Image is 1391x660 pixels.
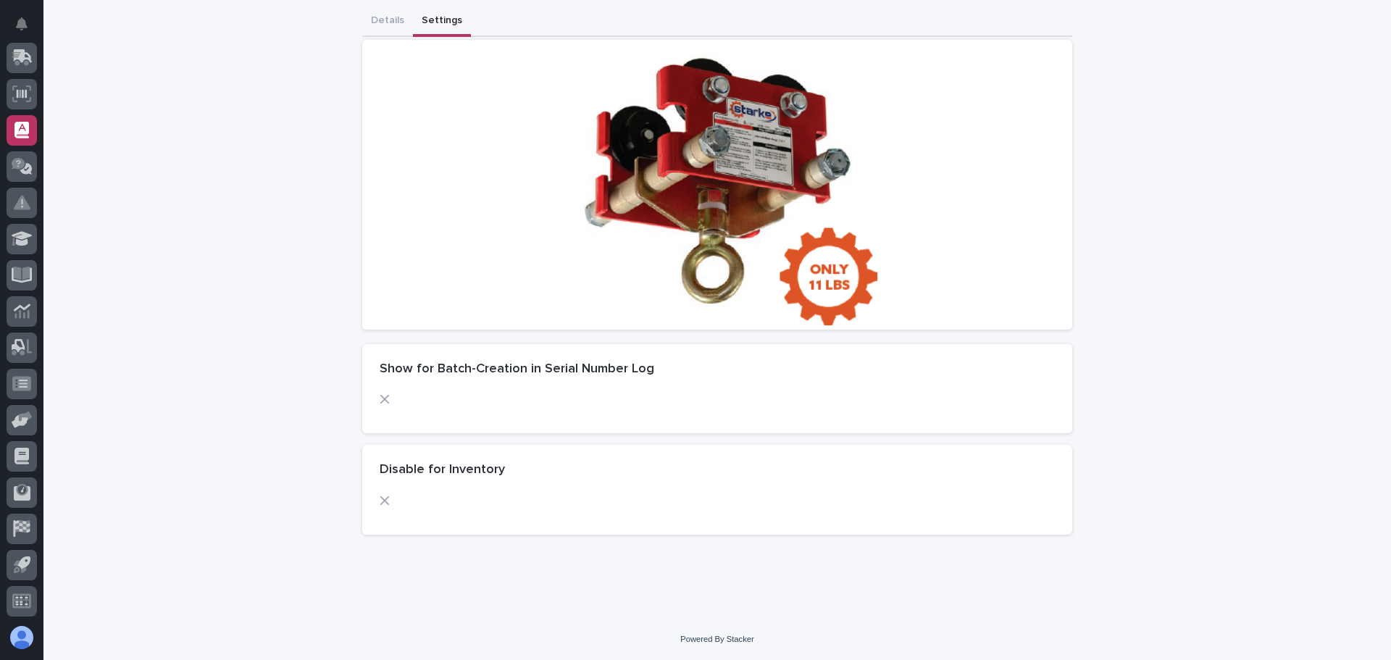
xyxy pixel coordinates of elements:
button: Notifications [7,9,37,39]
a: Powered By Stacker [680,635,753,643]
h2: Disable for Inventory [380,462,505,478]
button: Details [362,7,413,37]
div: Notifications [18,17,37,41]
button: Settings [413,7,471,37]
h2: Show for Batch-Creation in Serial Number Log [380,362,654,377]
button: users-avatar [7,622,37,653]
